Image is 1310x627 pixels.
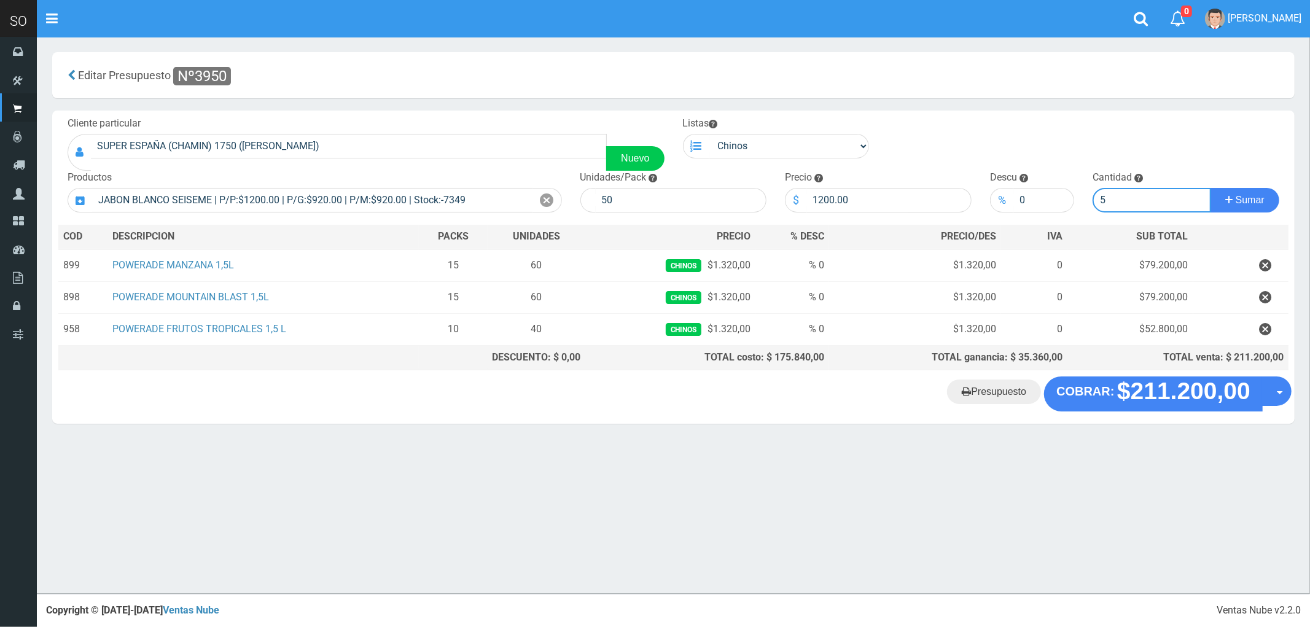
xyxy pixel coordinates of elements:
span: Chinos [666,259,701,272]
span: 0 [1181,6,1192,17]
div: Ventas Nube v2.2.0 [1217,604,1301,618]
strong: COBRAR: [1056,384,1114,398]
td: $79.200,00 [1067,249,1193,282]
strong: $211.200,00 [1117,378,1250,405]
a: POWERADE FRUTOS TROPICALES 1,5 L [112,323,286,335]
input: 000 [1013,188,1074,212]
span: CRIPCION [130,230,174,242]
input: Consumidor Final [91,134,607,158]
td: % 0 [755,281,829,313]
label: Unidades/Pack [580,171,647,185]
div: TOTAL costo: $ 175.840,00 [590,351,824,365]
span: PRECIO/DES [941,230,996,242]
td: 0 [1001,281,1067,313]
td: $1.320,00 [585,313,755,345]
td: 898 [58,281,107,313]
strong: Copyright © [DATE]-[DATE] [46,604,219,616]
span: IVA [1047,230,1062,242]
span: PRECIO [717,230,751,244]
td: $1.320,00 [585,281,755,313]
span: % DESC [790,230,824,242]
input: 000 [806,188,972,212]
span: Chinos [666,291,701,304]
th: COD [58,225,107,249]
label: Descu [990,171,1017,185]
td: $1.320,00 [829,281,1001,313]
span: Sumar [1236,195,1265,205]
label: Precio [785,171,812,185]
img: User Image [1205,9,1225,29]
a: Nuevo [606,146,664,171]
th: DES [107,225,419,249]
div: TOTAL ganancia: $ 35.360,00 [834,351,1062,365]
td: % 0 [755,313,829,345]
td: 60 [488,281,585,313]
label: Cantidad [1093,171,1132,185]
div: DESCUENTO: $ 0,00 [424,351,580,365]
a: POWERADE MOUNTAIN BLAST 1,5L [112,291,269,303]
td: 60 [488,249,585,282]
td: $1.320,00 [585,249,755,282]
input: Cantidad [1093,188,1211,212]
input: Introduzca el nombre del producto [92,188,533,212]
span: SUB TOTAL [1137,230,1188,244]
a: POWERADE MANZANA 1,5L [112,259,234,271]
a: Presupuesto [947,380,1041,404]
td: 958 [58,313,107,345]
span: Editar Presupuesto [78,69,171,82]
button: COBRAR: $211.200,00 [1044,376,1263,411]
button: Sumar [1211,188,1279,212]
td: 15 [419,281,488,313]
label: Listas [683,117,718,131]
td: 0 [1001,313,1067,345]
span: Nº3950 [173,67,231,85]
div: TOTAL venta: $ 211.200,00 [1072,351,1284,365]
span: Chinos [666,323,701,336]
input: 000 [596,188,767,212]
div: % [990,188,1013,212]
div: $ [785,188,806,212]
label: Cliente particular [68,117,141,131]
td: % 0 [755,249,829,282]
td: 10 [419,313,488,345]
label: Productos [68,171,112,185]
td: $1.320,00 [829,249,1001,282]
td: $79.200,00 [1067,281,1193,313]
th: UNIDADES [488,225,585,249]
td: 40 [488,313,585,345]
td: 15 [419,249,488,282]
td: $1.320,00 [829,313,1001,345]
td: 899 [58,249,107,282]
td: 0 [1001,249,1067,282]
td: $52.800,00 [1067,313,1193,345]
th: PACKS [419,225,488,249]
span: [PERSON_NAME] [1228,12,1301,24]
a: Ventas Nube [163,604,219,616]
